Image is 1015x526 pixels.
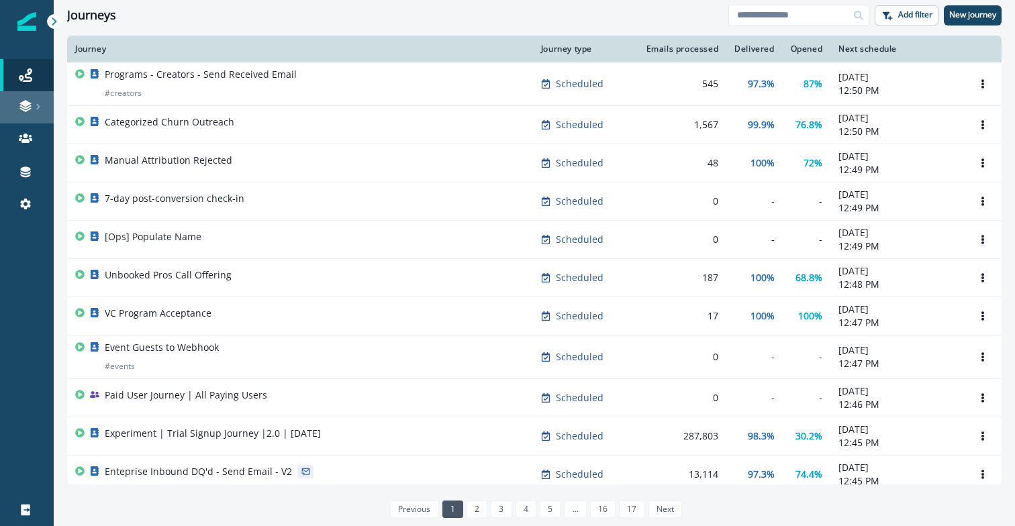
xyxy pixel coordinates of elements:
[105,427,321,440] p: Experiment | Trial Signup Journey |2.0 | [DATE]
[105,341,219,354] p: Event Guests to Webhook
[67,259,1002,297] a: Unbooked Pros Call OfferingScheduled187100%68.8%[DATE]12:48 PMOptions
[838,264,956,278] p: [DATE]
[556,309,603,323] p: Scheduled
[540,501,561,518] a: Page 5
[838,163,956,176] p: 12:49 PM
[838,188,956,201] p: [DATE]
[641,309,718,323] div: 17
[791,391,823,405] div: -
[838,240,956,253] p: 12:49 PM
[748,429,775,443] p: 98.3%
[838,201,956,215] p: 12:49 PM
[838,44,956,54] div: Next schedule
[641,271,718,284] div: 187
[734,44,774,54] div: Delivered
[734,350,774,364] div: -
[972,268,994,288] button: Options
[972,115,994,135] button: Options
[641,429,718,443] div: 287,803
[838,125,956,138] p: 12:50 PM
[556,118,603,131] p: Scheduled
[556,77,603,91] p: Scheduled
[105,87,142,100] p: # creators
[838,436,956,450] p: 12:45 PM
[748,118,775,131] p: 99.9%
[67,297,1002,335] a: VC Program AcceptanceScheduled17100%100%[DATE]12:47 PMOptions
[105,388,267,402] p: Paid User Journey | All Paying Users
[67,8,116,23] h1: Journeys
[105,465,292,478] p: Enteprise Inbound DQ'd - Send Email - V2
[748,77,775,91] p: 97.3%
[105,115,234,129] p: Categorized Churn Outreach
[734,195,774,208] div: -
[751,156,775,170] p: 100%
[641,468,718,481] div: 13,114
[105,68,297,81] p: Programs - Creators - Send Received Email
[641,195,718,208] div: 0
[838,344,956,357] p: [DATE]
[748,468,775,481] p: 97.3%
[491,501,512,518] a: Page 3
[442,501,463,518] a: Page 1 is your current page
[795,118,822,131] p: 76.8%
[67,182,1002,221] a: 7-day post-conversion check-inScheduled0--[DATE]12:49 PMOptions
[791,350,823,364] div: -
[556,156,603,170] p: Scheduled
[67,62,1002,106] a: Programs - Creators - Send Received Email#creatorsScheduled54597.3%87%[DATE]12:50 PMOptions
[105,192,244,205] p: 7-day post-conversion check-in
[641,350,718,364] div: 0
[838,150,956,163] p: [DATE]
[972,229,994,250] button: Options
[734,233,774,246] div: -
[641,118,718,131] div: 1,567
[972,191,994,211] button: Options
[791,233,823,246] div: -
[17,12,36,31] img: Inflection
[949,10,996,19] p: New journey
[541,44,625,54] div: Journey type
[641,233,718,246] div: 0
[67,221,1002,259] a: [Ops] Populate NameScheduled0--[DATE]12:49 PMOptions
[972,153,994,173] button: Options
[105,154,232,167] p: Manual Attribution Rejected
[67,456,1002,494] a: Enteprise Inbound DQ'd - Send Email - V2Scheduled13,11497.3%74.4%[DATE]12:45 PMOptions
[619,501,644,518] a: Page 17
[798,309,822,323] p: 100%
[875,5,938,25] button: Add filter
[804,77,822,91] p: 87%
[944,5,1002,25] button: New journey
[972,426,994,446] button: Options
[67,144,1002,182] a: Manual Attribution RejectedScheduled48100%72%[DATE]12:49 PMOptions
[105,307,211,320] p: VC Program Acceptance
[516,501,536,518] a: Page 4
[838,474,956,488] p: 12:45 PM
[590,501,616,518] a: Page 16
[791,195,823,208] div: -
[734,391,774,405] div: -
[972,347,994,367] button: Options
[67,106,1002,144] a: Categorized Churn OutreachScheduled1,56799.9%76.8%[DATE]12:50 PMOptions
[838,461,956,474] p: [DATE]
[838,70,956,84] p: [DATE]
[972,306,994,326] button: Options
[838,316,956,329] p: 12:47 PM
[105,268,232,282] p: Unbooked Pros Call Offering
[838,303,956,316] p: [DATE]
[648,501,682,518] a: Next page
[838,226,956,240] p: [DATE]
[105,360,135,373] p: # events
[105,230,201,244] p: [Ops] Populate Name
[556,233,603,246] p: Scheduled
[467,501,487,518] a: Page 2
[387,501,682,518] ul: Pagination
[838,423,956,436] p: [DATE]
[751,309,775,323] p: 100%
[838,398,956,411] p: 12:46 PM
[751,271,775,284] p: 100%
[838,384,956,398] p: [DATE]
[838,111,956,125] p: [DATE]
[791,44,823,54] div: Opened
[804,156,822,170] p: 72%
[556,195,603,208] p: Scheduled
[641,391,718,405] div: 0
